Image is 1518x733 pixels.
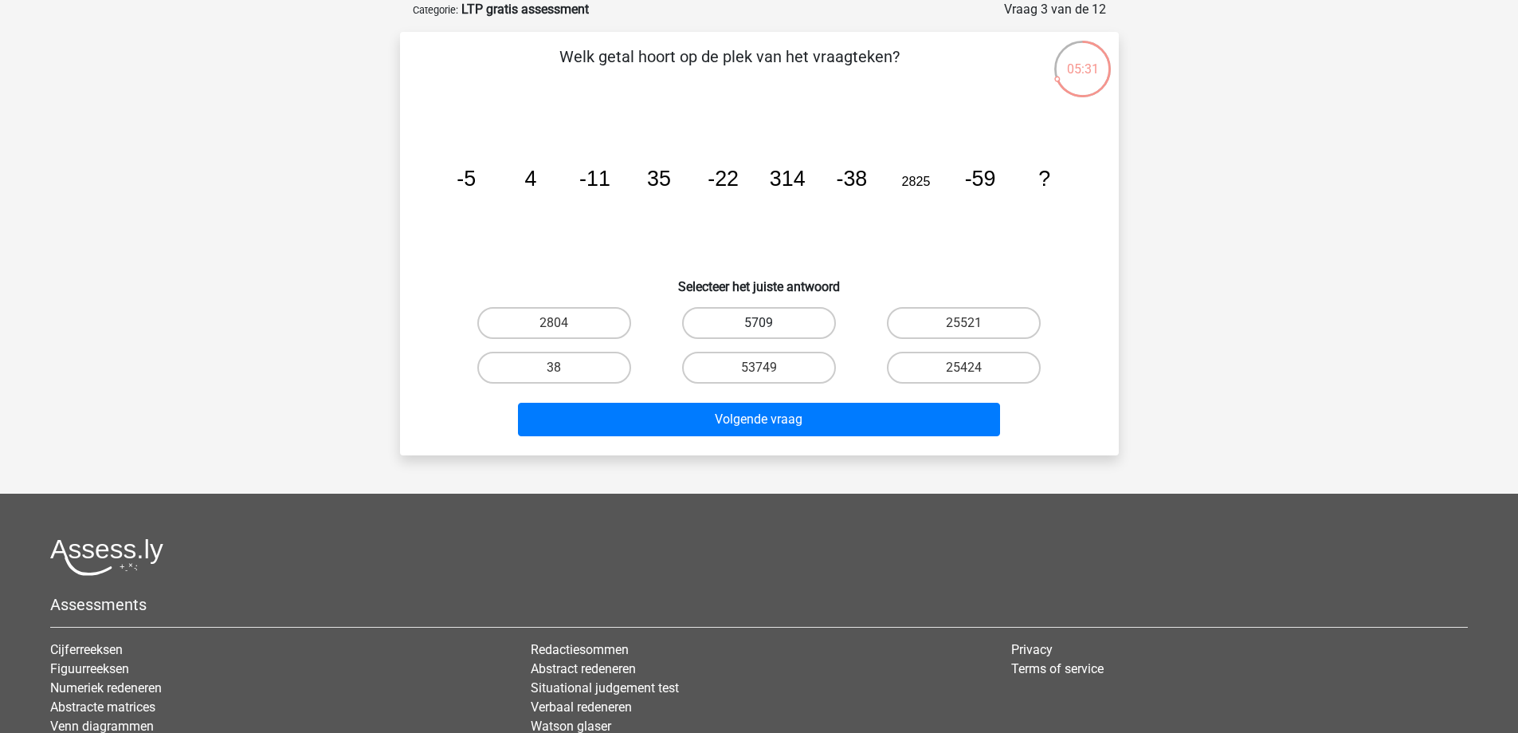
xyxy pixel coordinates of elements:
[682,307,836,339] label: 5709
[1038,167,1050,191] tspan: ?
[531,700,632,715] a: Verbaal redeneren
[426,45,1034,93] p: Welk getal hoort op de plek van het vraagteken?
[531,680,679,696] a: Situational judgement test
[964,167,995,191] tspan: -59
[524,167,536,191] tspan: 4
[769,167,805,191] tspan: 314
[50,680,162,696] a: Numeriek redeneren
[50,700,155,715] a: Abstracte matrices
[50,595,1468,614] h5: Assessments
[50,661,129,676] a: Figuurreeksen
[708,167,739,191] tspan: -22
[682,352,836,384] label: 53749
[477,352,631,384] label: 38
[836,167,867,191] tspan: -38
[1011,642,1053,657] a: Privacy
[647,167,671,191] tspan: 35
[531,661,636,676] a: Abstract redeneren
[50,538,163,576] img: Assessly logo
[901,174,930,188] tspan: 2825
[50,642,123,657] a: Cijferreeksen
[518,403,1000,436] button: Volgende vraag
[457,167,476,191] tspan: -5
[1011,661,1104,676] a: Terms of service
[1053,39,1112,79] div: 05:31
[579,167,610,191] tspan: -11
[426,266,1093,294] h6: Selecteer het juiste antwoord
[413,4,458,16] small: Categorie:
[461,2,589,17] strong: LTP gratis assessment
[887,307,1041,339] label: 25521
[477,307,631,339] label: 2804
[887,352,1041,384] label: 25424
[531,642,629,657] a: Redactiesommen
